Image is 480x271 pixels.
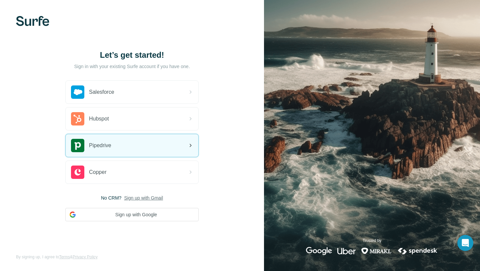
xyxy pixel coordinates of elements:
[71,85,84,99] img: salesforce's logo
[457,235,473,251] div: Open Intercom Messenger
[337,247,356,255] img: uber's logo
[89,142,111,150] span: Pipedrive
[101,195,121,201] span: No CRM?
[89,168,106,176] span: Copper
[71,112,84,125] img: hubspot's logo
[124,195,163,201] button: Sign up with Gmail
[16,16,49,26] img: Surfe's logo
[71,139,84,152] img: pipedrive's logo
[74,63,190,70] p: Sign in with your existing Surfe account if you have one.
[306,247,332,255] img: google's logo
[65,208,199,221] button: Sign up with Google
[363,238,381,244] p: Trusted by
[71,166,84,179] img: copper's logo
[73,255,98,259] a: Privacy Policy
[89,115,109,123] span: Hubspot
[361,247,392,255] img: mirakl's logo
[16,254,98,260] span: By signing up, I agree to &
[65,50,199,60] h1: Let’s get started!
[59,255,70,259] a: Terms
[397,247,438,255] img: spendesk's logo
[89,88,114,96] span: Salesforce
